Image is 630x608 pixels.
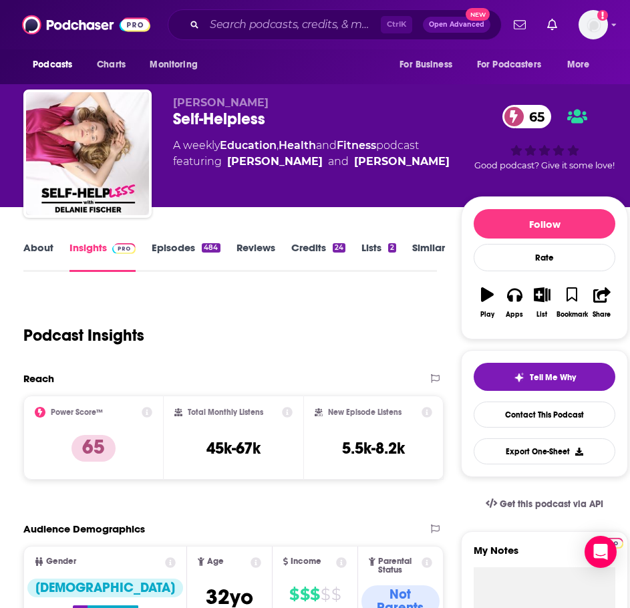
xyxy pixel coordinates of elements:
[579,10,608,39] button: Show profile menu
[220,139,277,152] a: Education
[277,139,279,152] span: ,
[150,55,197,74] span: Monitoring
[291,557,321,566] span: Income
[461,96,628,179] div: 65Good podcast? Give it some love!
[237,241,275,272] a: Reviews
[27,579,183,597] div: [DEMOGRAPHIC_DATA]
[46,557,76,566] span: Gender
[475,488,614,520] a: Get this podcast via API
[342,438,405,458] h3: 5.5k-8.2k
[140,52,214,78] button: open menu
[474,363,615,391] button: tell me why sparkleTell Me Why
[23,52,90,78] button: open menu
[378,557,420,575] span: Parental Status
[328,154,349,170] span: and
[354,154,450,170] a: Delanie Fischer
[466,8,490,21] span: New
[333,243,345,253] div: 24
[480,311,494,319] div: Play
[188,408,263,417] h2: Total Monthly Listens
[508,13,531,36] a: Show notifications dropdown
[429,21,484,28] span: Open Advanced
[227,154,323,170] div: [PERSON_NAME]
[331,584,341,605] span: $
[173,154,450,170] span: featuring
[474,209,615,239] button: Follow
[558,52,607,78] button: open menu
[506,311,523,319] div: Apps
[536,311,547,319] div: List
[468,52,561,78] button: open menu
[528,279,556,327] button: List
[26,92,149,215] img: Self-Helpless
[390,52,469,78] button: open menu
[474,402,615,428] a: Contact This Podcast
[300,584,309,605] span: $
[423,17,490,33] button: Open AdvancedNew
[579,10,608,39] span: Logged in as Ashley_Beenen
[557,311,588,319] div: Bookmark
[337,139,376,152] a: Fitness
[97,55,126,74] span: Charts
[361,241,396,272] a: Lists2
[589,279,616,327] button: Share
[23,325,144,345] h1: Podcast Insights
[400,55,452,74] span: For Business
[328,408,402,417] h2: New Episode Listens
[388,243,396,253] div: 2
[474,438,615,464] button: Export One-Sheet
[173,96,269,109] span: [PERSON_NAME]
[316,139,337,152] span: and
[112,243,136,254] img: Podchaser Pro
[474,544,615,567] label: My Notes
[202,243,220,253] div: 484
[69,241,136,272] a: InsightsPodchaser Pro
[168,9,502,40] div: Search podcasts, credits, & more...
[593,311,611,319] div: Share
[152,241,220,272] a: Episodes484
[542,13,563,36] a: Show notifications dropdown
[501,279,528,327] button: Apps
[206,438,261,458] h3: 45k-67k
[173,138,450,170] div: A weekly podcast
[514,372,524,383] img: tell me why sparkle
[381,16,412,33] span: Ctrl K
[556,279,589,327] button: Bookmark
[88,52,134,78] a: Charts
[310,584,319,605] span: $
[597,10,608,21] svg: Add a profile image
[23,241,53,272] a: About
[579,10,608,39] img: User Profile
[204,14,381,35] input: Search podcasts, credits, & more...
[567,55,590,74] span: More
[71,435,116,462] p: 65
[22,12,150,37] img: Podchaser - Follow, Share and Rate Podcasts
[530,372,576,383] span: Tell Me Why
[291,241,345,272] a: Credits24
[474,244,615,271] div: Rate
[23,372,54,385] h2: Reach
[502,105,551,128] a: 65
[207,557,224,566] span: Age
[500,498,603,510] span: Get this podcast via API
[33,55,72,74] span: Podcasts
[51,408,103,417] h2: Power Score™
[289,584,299,605] span: $
[321,584,330,605] span: $
[516,105,551,128] span: 65
[474,279,501,327] button: Play
[585,536,617,568] div: Open Intercom Messenger
[474,160,615,170] span: Good podcast? Give it some love!
[279,139,316,152] a: Health
[412,241,445,272] a: Similar
[477,55,541,74] span: For Podcasters
[23,522,145,535] h2: Audience Demographics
